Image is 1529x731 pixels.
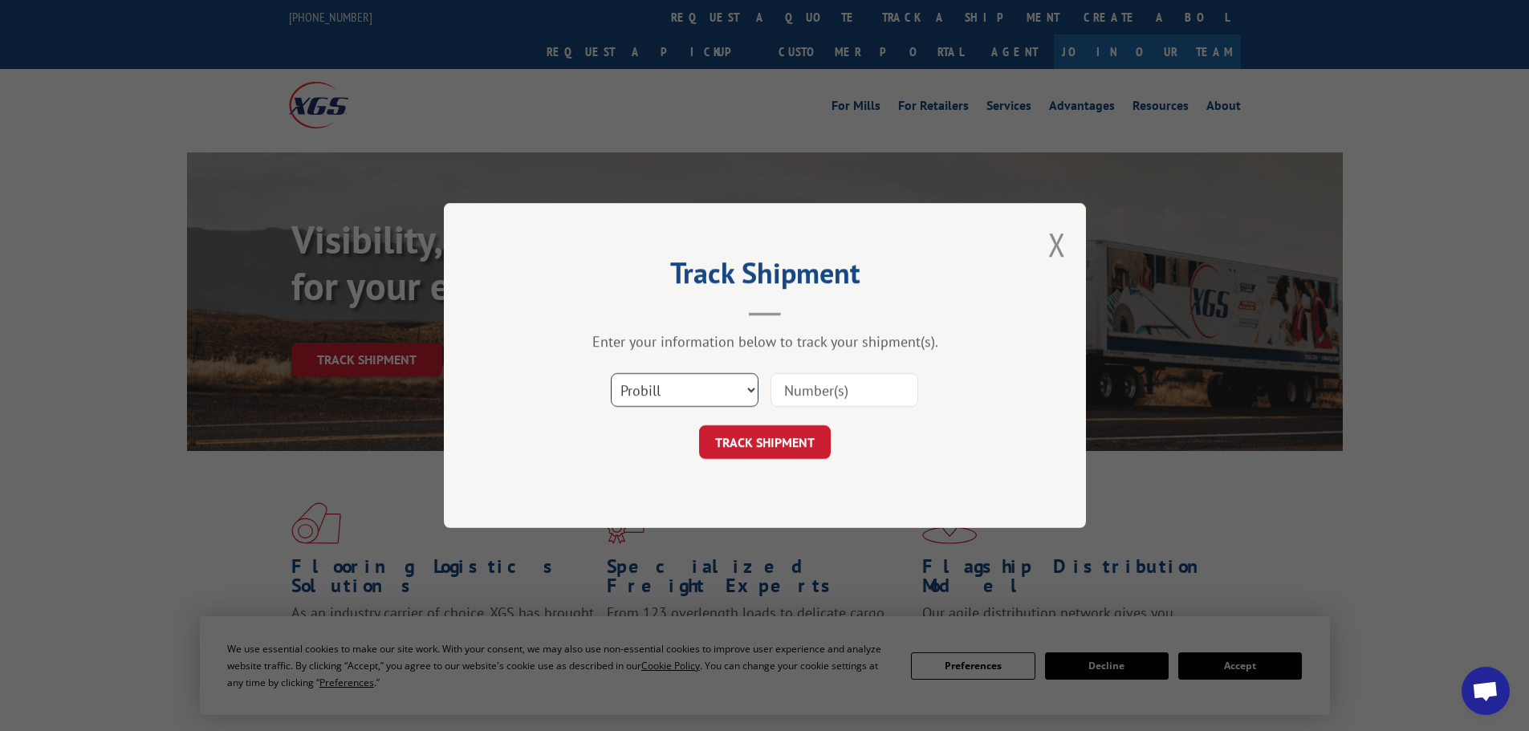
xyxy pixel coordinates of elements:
[1462,667,1510,715] div: Open chat
[524,262,1006,292] h2: Track Shipment
[524,332,1006,351] div: Enter your information below to track your shipment(s).
[771,373,918,407] input: Number(s)
[1048,223,1066,266] button: Close modal
[699,425,831,459] button: TRACK SHIPMENT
